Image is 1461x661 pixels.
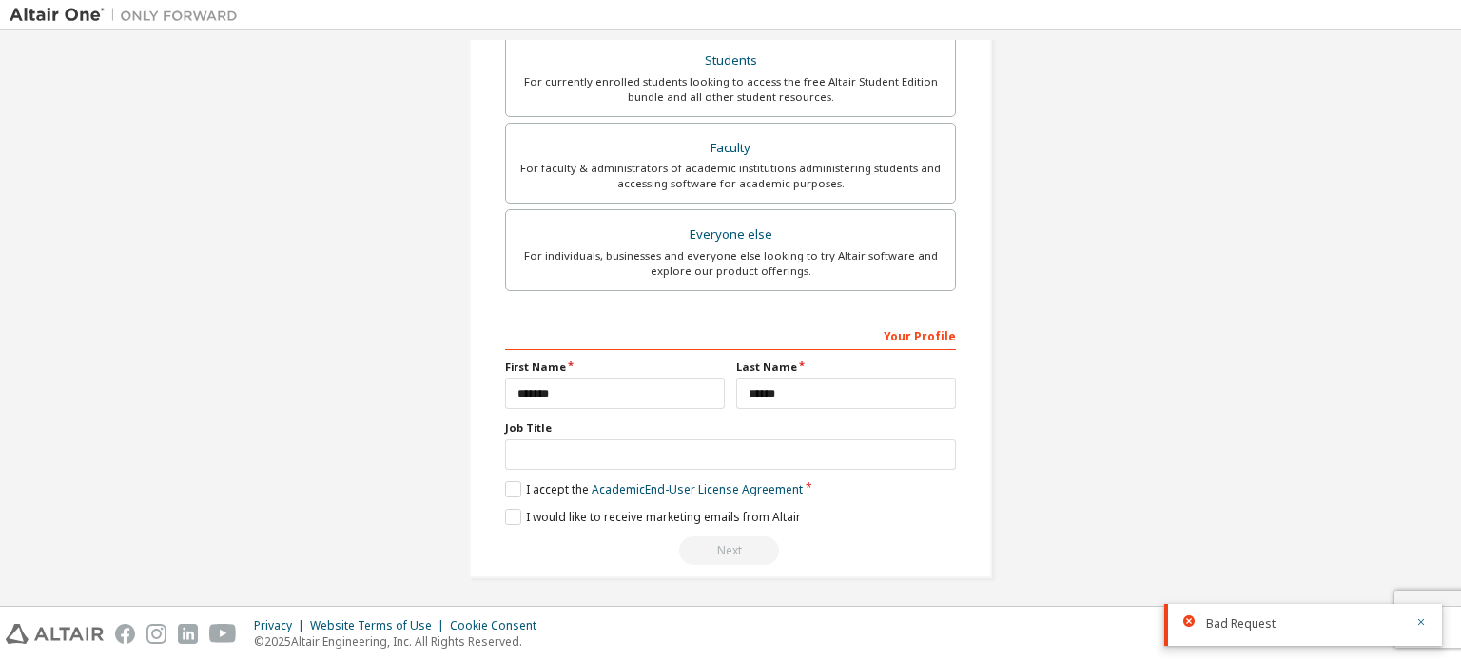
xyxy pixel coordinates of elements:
div: For currently enrolled students looking to access the free Altair Student Edition bundle and all ... [517,74,944,105]
p: © 2025 Altair Engineering, Inc. All Rights Reserved. [254,633,548,650]
img: facebook.svg [115,624,135,644]
div: Website Terms of Use [310,618,450,633]
div: For individuals, businesses and everyone else looking to try Altair software and explore our prod... [517,248,944,279]
div: For faculty & administrators of academic institutions administering students and accessing softwa... [517,161,944,191]
div: Faculty [517,135,944,162]
img: youtube.svg [209,624,237,644]
div: Your Profile [505,320,956,350]
a: Academic End-User License Agreement [592,481,803,497]
img: instagram.svg [146,624,166,644]
label: Last Name [736,360,956,375]
div: Students [517,48,944,74]
img: linkedin.svg [178,624,198,644]
div: Everyone else [517,222,944,248]
img: Altair One [10,6,247,25]
label: Job Title [505,420,956,436]
label: First Name [505,360,725,375]
label: I accept the [505,481,803,497]
div: Cookie Consent [450,618,548,633]
div: Read and acccept EULA to continue [505,536,956,565]
span: Bad Request [1206,616,1276,632]
div: Privacy [254,618,310,633]
img: altair_logo.svg [6,624,104,644]
label: I would like to receive marketing emails from Altair [505,509,801,525]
